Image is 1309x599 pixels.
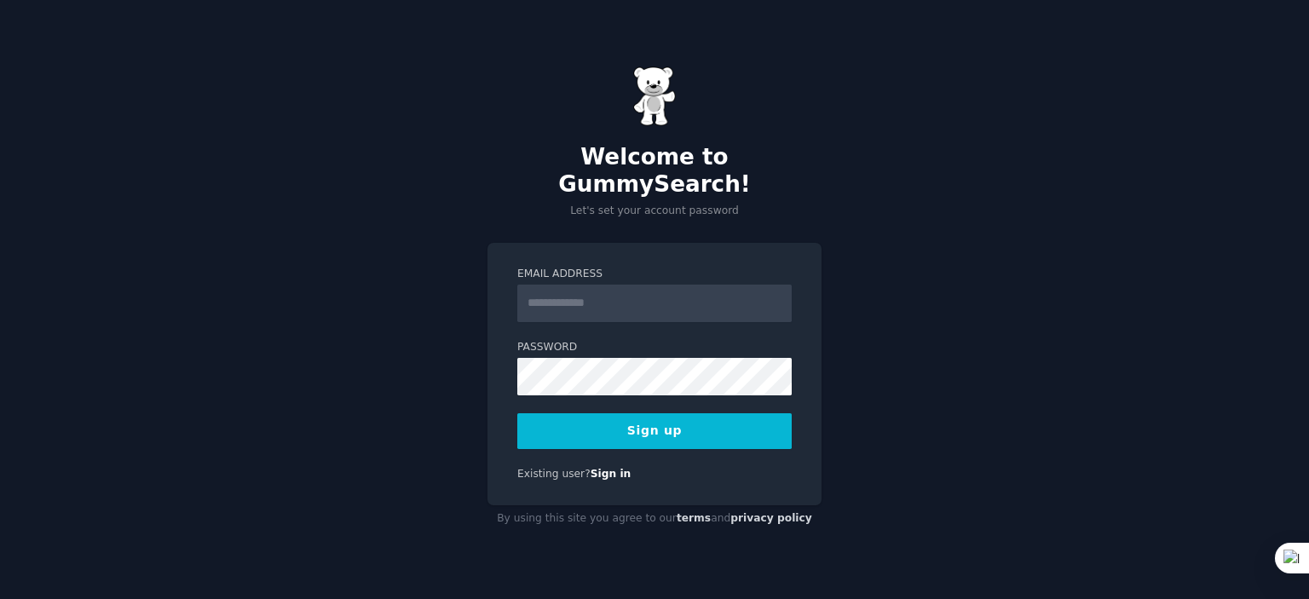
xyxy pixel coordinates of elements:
[517,468,591,480] span: Existing user?
[517,413,792,449] button: Sign up
[517,340,792,355] label: Password
[487,144,822,198] h2: Welcome to GummySearch!
[677,512,711,524] a: terms
[517,267,792,282] label: Email Address
[591,468,631,480] a: Sign in
[730,512,812,524] a: privacy policy
[633,66,676,126] img: Gummy Bear
[487,505,822,533] div: By using this site you agree to our and
[487,204,822,219] p: Let's set your account password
